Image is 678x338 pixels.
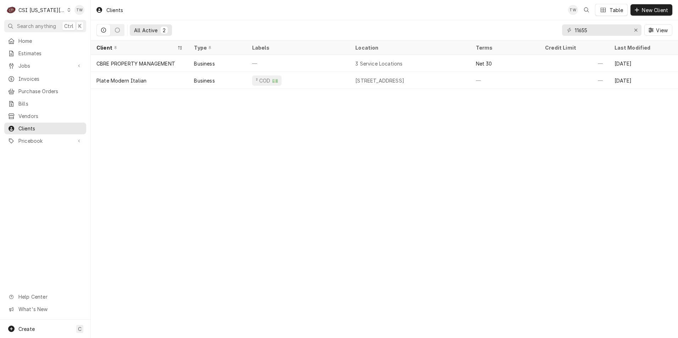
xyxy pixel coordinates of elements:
span: What's New [18,305,82,313]
div: Plate Modern Italian [96,77,146,84]
div: Tori Warrick's Avatar [568,5,578,15]
div: ² COD 💵 [255,77,279,84]
span: Ctrl [64,22,73,30]
div: All Active [134,27,158,34]
a: Clients [4,123,86,134]
span: Invoices [18,75,83,83]
a: Go to Pricebook [4,135,86,147]
div: Business [194,77,215,84]
div: Last Modified [615,44,671,51]
a: Vendors [4,110,86,122]
div: Tori Warrick's Avatar [74,5,84,15]
span: Bills [18,100,83,107]
span: Clients [18,125,83,132]
span: Create [18,326,35,332]
button: Erase input [630,24,641,36]
div: Labels [252,44,344,51]
button: New Client [630,4,672,16]
div: [DATE] [609,72,678,89]
div: CSI [US_STATE][GEOGRAPHIC_DATA] [18,6,65,14]
div: Location [355,44,464,51]
a: Home [4,35,86,47]
span: Pricebook [18,137,72,145]
div: — [470,72,539,89]
div: Credit Limit [545,44,601,51]
a: Invoices [4,73,86,85]
div: [STREET_ADDRESS] [355,77,404,84]
span: Purchase Orders [18,88,83,95]
div: — [246,55,350,72]
a: Purchase Orders [4,85,86,97]
div: — [539,72,608,89]
div: Type [194,44,239,51]
span: Home [18,37,83,45]
span: Search anything [17,22,56,30]
span: Estimates [18,50,83,57]
div: 3 Service Locations [355,60,402,67]
div: CSI Kansas City's Avatar [6,5,16,15]
span: New Client [640,6,669,14]
div: Terms [476,44,532,51]
button: Search anythingCtrlK [4,20,86,32]
a: Go to What's New [4,303,86,315]
span: C [78,325,82,333]
div: TW [74,5,84,15]
div: 2 [162,27,166,34]
div: C [6,5,16,15]
div: Table [610,6,623,14]
span: View [655,27,669,34]
div: TW [568,5,578,15]
a: Estimates [4,47,86,59]
span: Help Center [18,293,82,300]
div: Net 30 [476,60,492,67]
input: Keyword search [575,24,628,36]
div: [DATE] [609,55,678,72]
span: Vendors [18,112,83,120]
span: Jobs [18,62,72,69]
button: View [644,24,672,36]
div: — [539,55,608,72]
span: K [78,22,82,30]
button: Open search [581,4,592,16]
a: Go to Help Center [4,291,86,303]
div: Client [96,44,176,51]
div: Business [194,60,215,67]
div: CBRE PROPERTY MANAGEMENT [96,60,175,67]
a: Go to Jobs [4,60,86,72]
a: Bills [4,98,86,109]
